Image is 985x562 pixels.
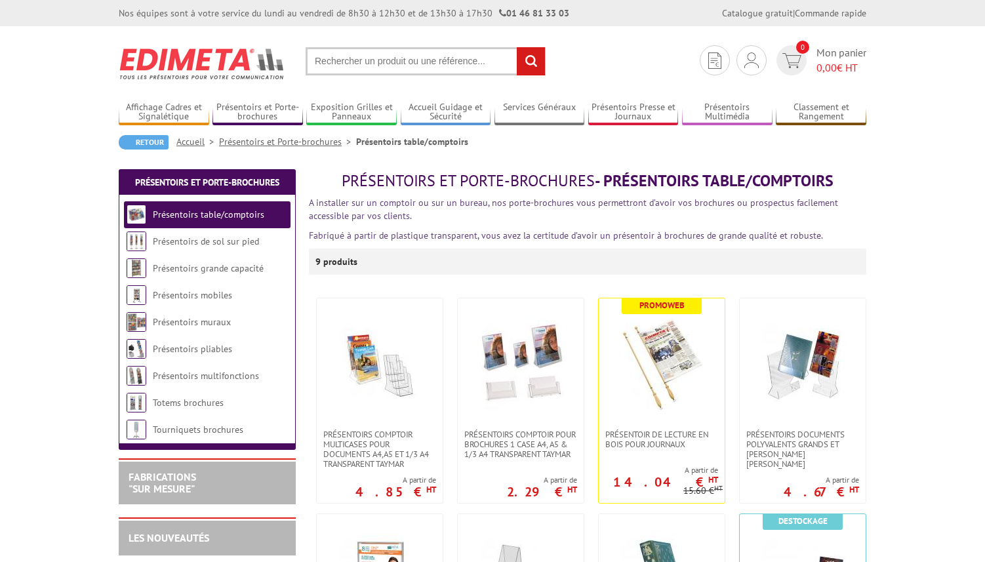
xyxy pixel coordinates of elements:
[776,102,866,123] a: Classement et Rangement
[605,430,718,449] span: Présentoir de lecture en bois pour journaux
[129,470,196,495] a: FABRICATIONS"Sur Mesure"
[773,45,866,75] a: devis rapide 0 Mon panier 0,00€ HT
[782,53,801,68] img: devis rapide
[740,430,866,469] a: Présentoirs Documents Polyvalents Grands et [PERSON_NAME] [PERSON_NAME]
[795,7,866,19] a: Commande rapide
[317,430,443,469] a: Présentoirs comptoir multicases POUR DOCUMENTS A4,A5 ET 1/3 A4 TRANSPARENT TAYMAR
[507,475,577,485] span: A partir de
[309,230,823,241] font: Fabriqué à partir de plastique transparent, vous avez la certitude d’avoir un présentoir à brochu...
[127,366,146,386] img: Présentoirs multifonctions
[219,136,356,148] a: Présentoirs et Porte-brochures
[722,7,866,20] div: |
[356,135,468,148] li: Présentoirs table/comptoirs
[153,235,259,247] a: Présentoirs de sol sur pied
[129,531,209,544] a: LES NOUVEAUTÉS
[315,249,365,275] p: 9 produits
[153,370,259,382] a: Présentoirs multifonctions
[475,318,567,410] img: PRÉSENTOIRS COMPTOIR POUR BROCHURES 1 CASE A4, A5 & 1/3 A4 TRANSPARENT taymar
[599,465,718,475] span: A partir de
[127,312,146,332] img: Présentoirs muraux
[849,484,859,495] sup: HT
[639,300,685,311] b: Promoweb
[517,47,545,75] input: rechercher
[176,136,219,148] a: Accueil
[212,102,303,123] a: Présentoirs et Porte-brochures
[458,430,584,459] a: PRÉSENTOIRS COMPTOIR POUR BROCHURES 1 CASE A4, A5 & 1/3 A4 TRANSPARENT taymar
[708,52,721,69] img: devis rapide
[816,61,837,74] span: 0,00
[499,7,569,19] strong: 01 46 81 33 03
[153,424,243,435] a: Tourniquets brochures
[507,488,577,496] p: 2.29 €
[426,484,436,495] sup: HT
[153,316,231,328] a: Présentoirs muraux
[119,7,569,20] div: Nos équipes sont à votre service du lundi au vendredi de 8h30 à 12h30 et de 13h30 à 17h30
[334,318,426,410] img: Présentoirs comptoir multicases POUR DOCUMENTS A4,A5 ET 1/3 A4 TRANSPARENT TAYMAR
[127,205,146,224] img: Présentoirs table/comptoirs
[567,484,577,495] sup: HT
[784,488,859,496] p: 4.67 €
[127,258,146,278] img: Présentoirs grande capacité
[494,102,585,123] a: Services Généraux
[153,209,264,220] a: Présentoirs table/comptoirs
[153,343,232,355] a: Présentoirs pliables
[355,488,436,496] p: 4.85 €
[816,45,866,75] span: Mon panier
[309,172,866,190] h1: - Présentoirs table/comptoirs
[746,430,859,469] span: Présentoirs Documents Polyvalents Grands et [PERSON_NAME] [PERSON_NAME]
[744,52,759,68] img: devis rapide
[708,474,718,485] sup: HT
[119,39,286,88] img: Edimeta
[816,60,866,75] span: € HT
[127,231,146,251] img: Présentoirs de sol sur pied
[127,339,146,359] img: Présentoirs pliables
[616,318,708,410] img: Présentoir de lecture en bois pour journaux
[127,393,146,412] img: Totems brochures
[323,430,436,469] span: Présentoirs comptoir multicases POUR DOCUMENTS A4,A5 ET 1/3 A4 TRANSPARENT TAYMAR
[127,420,146,439] img: Tourniquets brochures
[119,135,169,150] a: Retour
[342,171,595,191] span: Présentoirs et Porte-brochures
[683,486,723,496] p: 15.60 €
[757,318,849,410] img: Présentoirs Documents Polyvalents Grands et Petits Modèles
[613,478,718,486] p: 14.04 €
[153,289,232,301] a: Présentoirs mobiles
[588,102,679,123] a: Présentoirs Presse et Journaux
[306,102,397,123] a: Exposition Grilles et Panneaux
[599,430,725,449] a: Présentoir de lecture en bois pour journaux
[464,430,577,459] span: PRÉSENTOIRS COMPTOIR POUR BROCHURES 1 CASE A4, A5 & 1/3 A4 TRANSPARENT taymar
[355,475,436,485] span: A partir de
[401,102,491,123] a: Accueil Guidage et Sécurité
[682,102,773,123] a: Présentoirs Multimédia
[778,515,828,527] b: Destockage
[714,483,723,492] sup: HT
[127,285,146,305] img: Présentoirs mobiles
[784,475,859,485] span: A partir de
[135,176,279,188] a: Présentoirs et Porte-brochures
[119,102,209,123] a: Affichage Cadres et Signalétique
[722,7,793,19] a: Catalogue gratuit
[153,397,224,409] a: Totems brochures
[309,197,838,222] font: A installer sur un comptoir ou sur un bureau, nos porte-brochures vous permettront d’avoir vos br...
[796,41,809,54] span: 0
[153,262,264,274] a: Présentoirs grande capacité
[306,47,546,75] input: Rechercher un produit ou une référence...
